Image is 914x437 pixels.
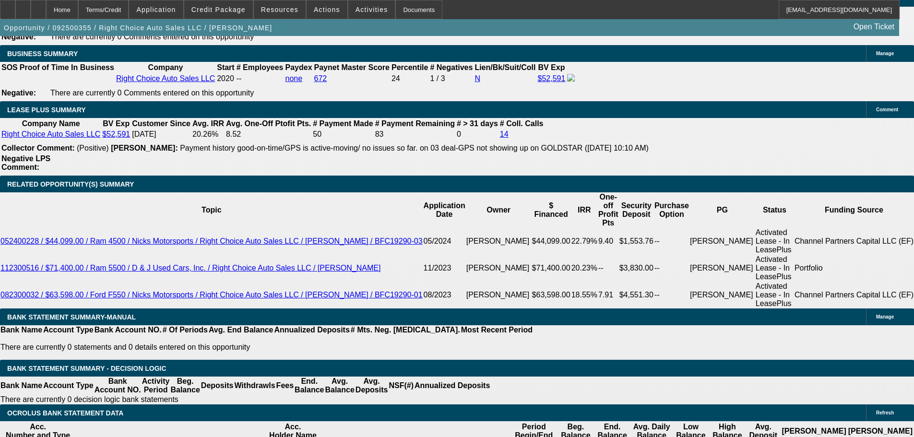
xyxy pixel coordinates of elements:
[226,119,311,128] b: Avg. One-Off Ptofit Pts.
[7,365,166,372] span: Bank Statement Summary - Decision Logic
[4,24,272,32] span: Opportunity / 092500355 / Right Choice Auto Sales LLC / [PERSON_NAME]
[170,377,200,395] th: Beg. Balance
[598,192,619,228] th: One-off Profit Pts
[375,130,455,139] td: 83
[7,313,136,321] span: BANK STATEMENT SUMMARY-MANUAL
[423,192,466,228] th: Application Date
[226,130,311,139] td: 8.52
[392,63,428,71] b: Percentile
[77,144,109,152] span: (Positive)
[208,325,274,335] th: Avg. End Balance
[654,255,689,282] td: --
[7,409,123,417] span: OCROLUS BANK STATEMENT DATA
[755,255,794,282] td: Activated Lease - In LeasePlus
[794,282,914,308] td: Channel Partners Capital LLC (EF)
[350,325,461,335] th: # Mts. Neg. [MEDICAL_DATA].
[619,192,654,228] th: Security Deposit
[850,19,898,35] a: Open Ticket
[148,63,183,71] b: Company
[654,228,689,255] td: --
[689,192,755,228] th: PG
[355,377,389,395] th: Avg. Deposits
[324,377,355,395] th: Avg. Balance
[276,377,294,395] th: Fees
[0,343,533,352] p: There are currently 0 statements and 0 details entered on this opportunity
[285,74,303,83] a: none
[461,325,533,335] th: Most Recent Period
[423,255,466,282] td: 11/2023
[794,255,914,282] td: Portfolio
[348,0,395,19] button: Activities
[571,192,598,228] th: IRR
[571,228,598,255] td: 22.79%
[43,377,94,395] th: Account Type
[111,144,178,152] b: [PERSON_NAME]:
[689,255,755,282] td: [PERSON_NAME]
[475,74,480,83] a: N
[500,130,509,138] a: 14
[619,282,654,308] td: $4,551.30
[571,282,598,308] td: 18.55%
[0,291,423,299] a: 082300032 / $63,598.00 / Ford F550 / Nicks Motorsports / Right Choice Auto Sales LLC / [PERSON_NA...
[538,63,565,71] b: BV Exp
[755,192,794,228] th: Status
[423,282,466,308] td: 08/2023
[466,192,532,228] th: Owner
[184,0,253,19] button: Credit Package
[234,377,275,395] th: Withdrawls
[423,228,466,255] td: 05/2024
[475,63,535,71] b: Lien/Bk/Suit/Coll
[794,228,914,255] td: Channel Partners Capital LLC (EF)
[538,74,566,83] a: $52,591
[598,228,619,255] td: 9.40
[1,89,36,97] b: Negative:
[273,325,350,335] th: Annualized Deposits
[532,192,571,228] th: $ Financed
[192,119,224,128] b: Avg. IRR
[1,63,18,72] th: SOS
[191,6,246,13] span: Credit Package
[414,377,490,395] th: Annualized Deposits
[254,0,306,19] button: Resources
[131,130,191,139] td: [DATE]
[456,130,499,139] td: 0
[192,130,225,139] td: 20.26%
[392,74,428,83] div: 24
[689,282,755,308] td: [PERSON_NAME]
[755,282,794,308] td: Activated Lease - In LeasePlus
[567,74,575,82] img: facebook-icon.png
[571,255,598,282] td: 20.23%
[313,119,373,128] b: # Payment Made
[102,130,130,138] a: $52,591
[876,410,894,415] span: Refresh
[7,50,78,58] span: BUSINESS SUMMARY
[217,63,234,71] b: Start
[22,119,80,128] b: Company Name
[1,130,100,138] a: Right Choice Auto Sales LLC
[314,74,327,83] a: 672
[307,0,347,19] button: Actions
[314,6,340,13] span: Actions
[312,130,373,139] td: 50
[132,119,190,128] b: Customer Since
[755,228,794,255] td: Activated Lease - In LeasePlus
[43,325,94,335] th: Account Type
[500,119,544,128] b: # Coll. Calls
[285,63,312,71] b: Paydex
[50,89,254,97] span: There are currently 0 Comments entered on this opportunity
[794,192,914,228] th: Funding Source
[201,377,234,395] th: Deposits
[375,119,455,128] b: # Payment Remaining
[94,325,162,335] th: Bank Account NO.
[7,106,86,114] span: LEASE PLUS SUMMARY
[216,73,235,84] td: 2020
[142,377,170,395] th: Activity Period
[532,228,571,255] td: $44,099.00
[136,6,176,13] span: Application
[180,144,649,152] span: Payment history good-on-time/GPS is active-moving/ no issues so far. on 03 deal-GPS not showing u...
[1,144,75,152] b: Collector Comment:
[598,255,619,282] td: --
[876,51,894,56] span: Manage
[116,74,215,83] a: Right Choice Auto Sales LLC
[0,237,423,245] a: 052400228 / $44,099.00 / Ram 4500 / Nicks Motorsports / Right Choice Auto Sales LLC / [PERSON_NAM...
